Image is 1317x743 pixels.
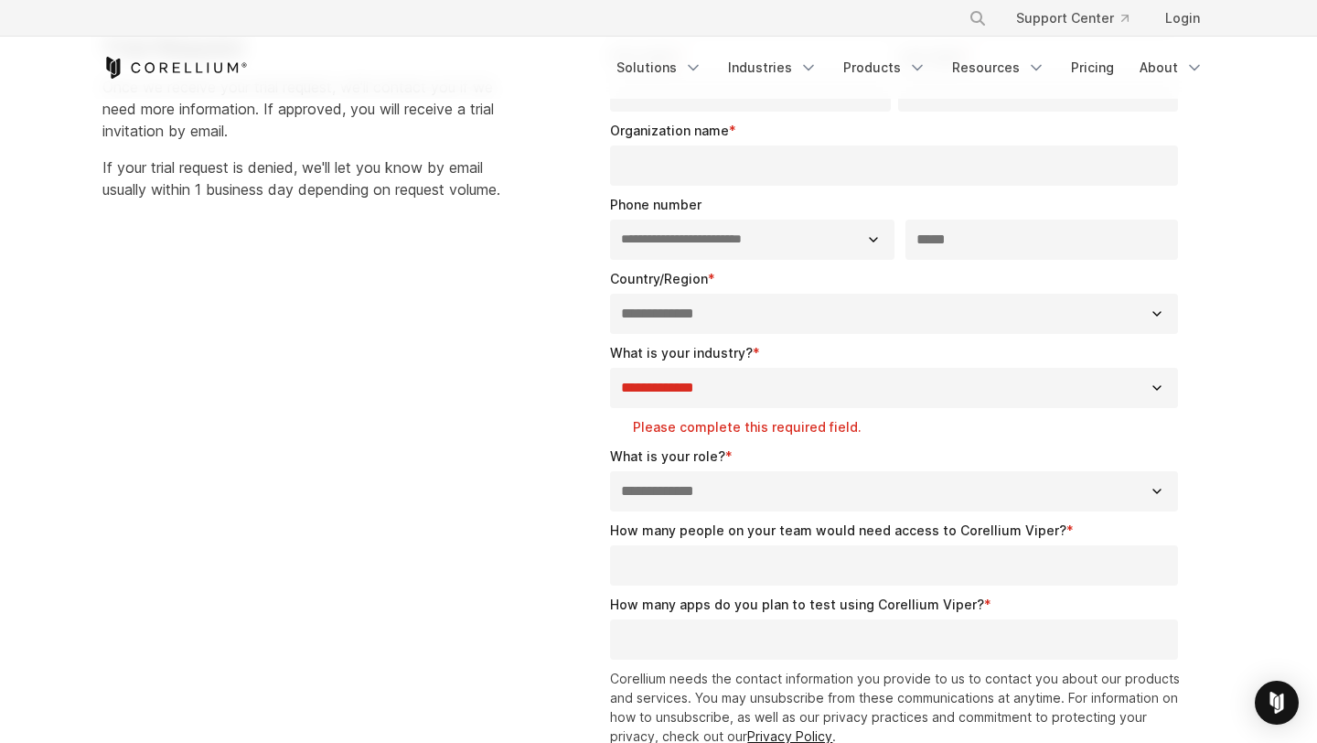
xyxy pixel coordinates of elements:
span: Organization name [610,123,729,138]
button: Search [961,2,994,35]
span: What is your industry? [610,345,753,361]
a: Support Center [1001,2,1143,35]
label: Please complete this required field. [633,418,1185,436]
div: Navigation Menu [605,51,1215,84]
a: Industries [717,51,829,84]
a: Pricing [1060,51,1125,84]
span: Country/Region [610,271,708,286]
a: About [1129,51,1215,84]
span: If your trial request is denied, we'll let you know by email usually within 1 business day depend... [102,158,500,199]
span: Phone number [610,197,701,212]
div: Navigation Menu [947,2,1215,35]
a: Login [1151,2,1215,35]
span: How many people on your team would need access to Corellium Viper? [610,522,1066,538]
a: Solutions [605,51,713,84]
span: Once we receive your trial request, we'll contact you if we need more information. If approved, y... [102,78,494,140]
a: Resources [941,51,1056,84]
span: How many apps do you plan to test using Corellium Viper? [610,597,984,612]
a: Products [832,51,937,84]
div: Open Intercom Messenger [1255,681,1299,725]
span: What is your role? [610,448,725,464]
a: Corellium Home [102,57,248,79]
